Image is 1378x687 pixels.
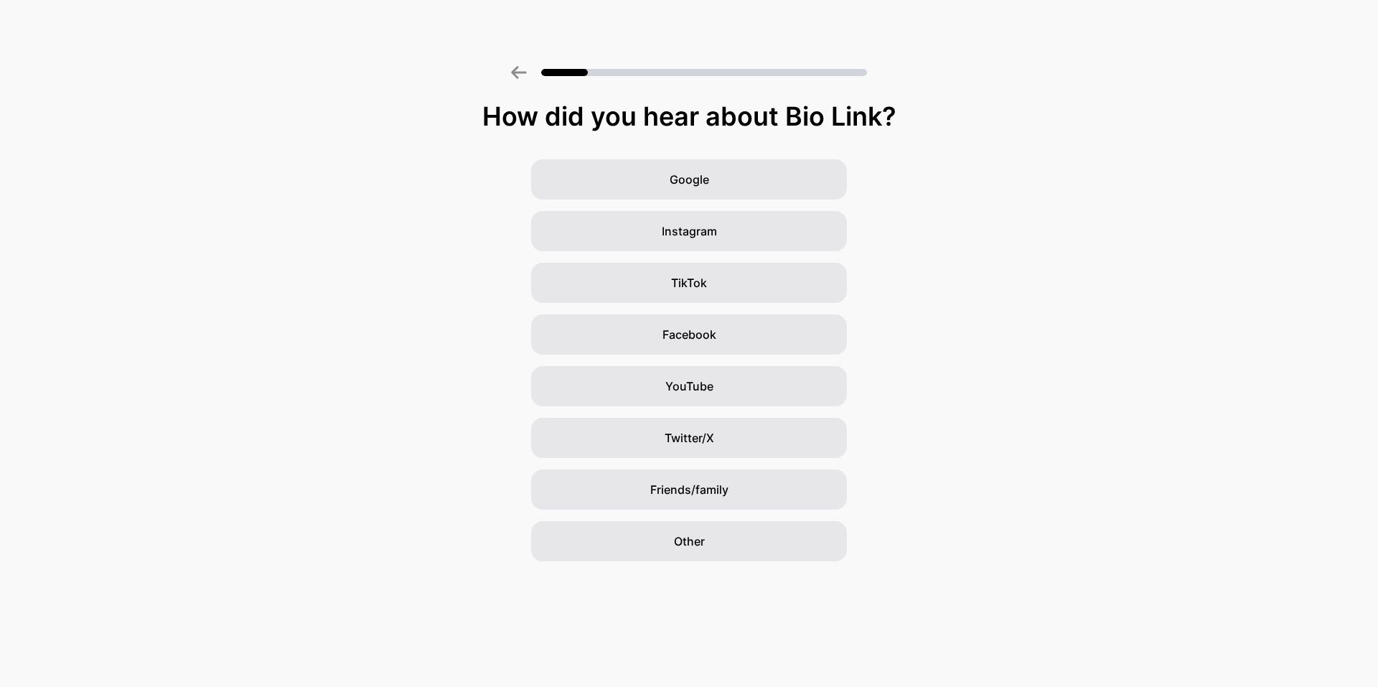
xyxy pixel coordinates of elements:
[674,533,705,550] span: Other
[7,102,1371,131] div: How did you hear about Bio Link?
[650,481,728,498] span: Friends/family
[671,274,707,291] span: TikTok
[662,326,716,343] span: Facebook
[665,429,714,447] span: Twitter/X
[662,223,717,240] span: Instagram
[665,378,713,395] span: YouTube
[670,171,709,188] span: Google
